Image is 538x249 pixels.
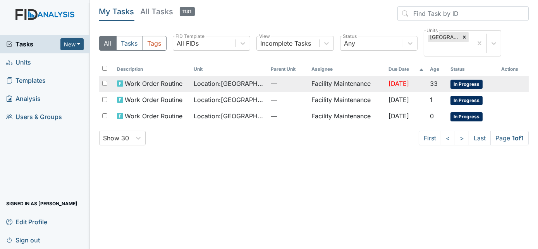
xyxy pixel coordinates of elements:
a: > [455,131,469,145]
span: Edit Profile [6,216,47,228]
th: Toggle SortBy [191,63,267,76]
span: In Progress [450,96,483,105]
span: In Progress [450,80,483,89]
span: Work Order Routine [125,111,182,121]
button: New [60,38,84,50]
span: 0 [430,112,434,120]
td: Facility Maintenance [308,76,385,92]
span: Location : [GEOGRAPHIC_DATA] [194,111,264,121]
span: — [271,95,306,104]
span: [DATE] [388,80,409,87]
span: Units [6,56,31,68]
button: All [99,36,117,51]
a: Last [469,131,491,145]
div: All FIDs [177,39,199,48]
span: Sign out [6,234,40,246]
th: Toggle SortBy [385,63,427,76]
td: Facility Maintenance [308,108,385,124]
span: Page [490,131,529,145]
button: Tasks [116,36,143,51]
span: Location : [GEOGRAPHIC_DATA] [194,95,264,104]
span: [DATE] [388,96,409,104]
span: Templates [6,75,46,87]
strong: 1 of 1 [512,134,524,142]
a: Tasks [6,39,60,49]
input: Find Task by ID [397,6,529,21]
span: [DATE] [388,112,409,120]
span: 1 [430,96,433,104]
div: [GEOGRAPHIC_DATA] [428,32,460,42]
td: Facility Maintenance [308,92,385,108]
th: Toggle SortBy [427,63,447,76]
h5: All Tasks [141,6,195,17]
input: Toggle All Rows Selected [102,66,107,71]
th: Assignee [308,63,385,76]
span: — [271,111,306,121]
span: 1131 [180,7,195,16]
span: Work Order Routine [125,95,182,104]
th: Toggle SortBy [114,63,191,76]
a: < [441,131,455,145]
div: Any [344,39,356,48]
button: Tags [143,36,167,51]
span: Analysis [6,93,41,105]
th: Actions [498,63,529,76]
span: Location : [GEOGRAPHIC_DATA] [194,79,264,88]
th: Toggle SortBy [447,63,498,76]
span: Work Order Routine [125,79,182,88]
span: Users & Groups [6,111,62,123]
nav: task-pagination [419,131,529,145]
span: — [271,79,306,88]
span: In Progress [450,112,483,121]
div: Incomplete Tasks [261,39,311,48]
h5: My Tasks [99,6,134,17]
span: 33 [430,80,438,87]
a: First [419,131,441,145]
div: Show 30 [103,133,129,143]
div: Type filter [99,36,167,51]
span: Signed in as [PERSON_NAME] [6,198,77,210]
th: Toggle SortBy [268,63,309,76]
